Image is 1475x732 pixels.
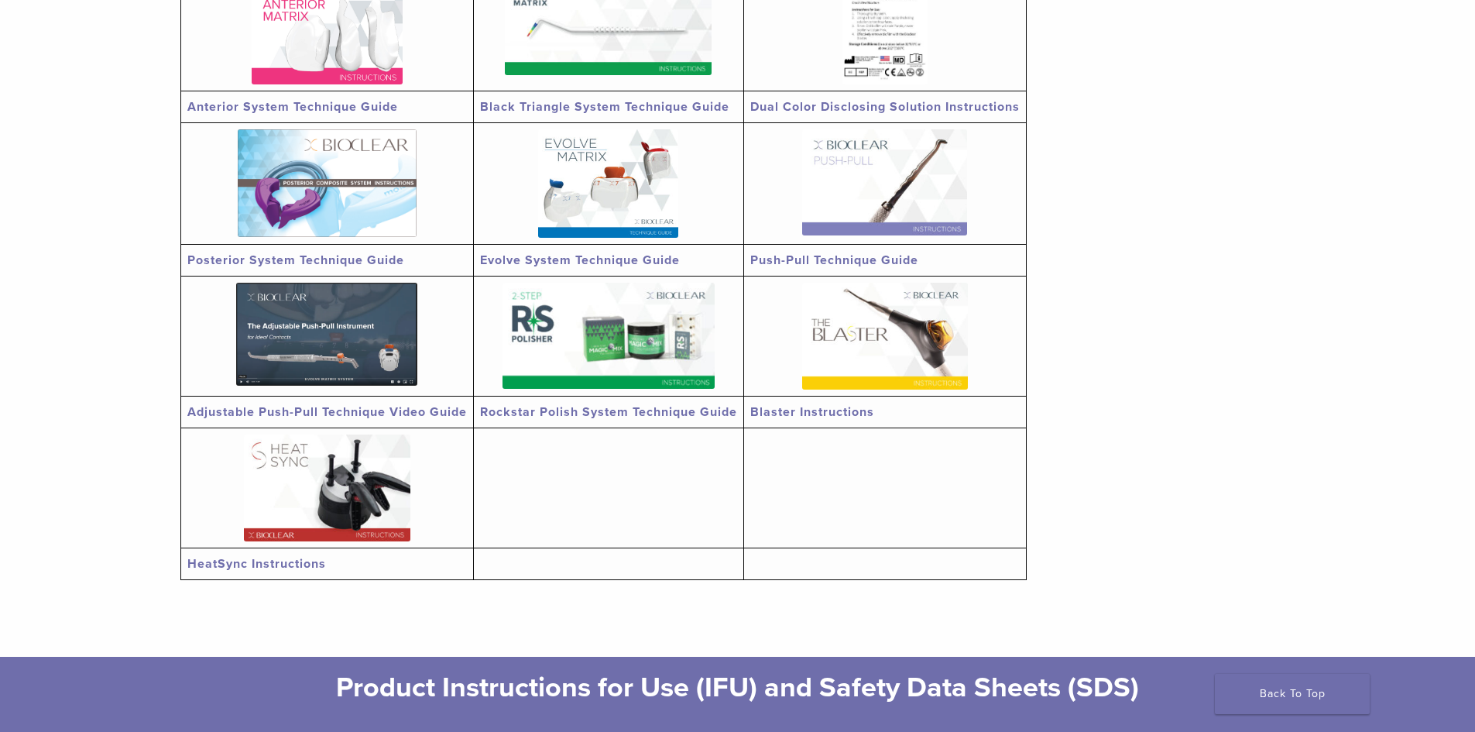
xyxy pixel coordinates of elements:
[750,99,1020,115] a: Dual Color Disclosing Solution Instructions
[750,404,874,420] a: Blaster Instructions
[258,669,1218,706] h2: Product Instructions for Use (IFU) and Safety Data Sheets (SDS)
[187,404,467,420] a: Adjustable Push-Pull Technique Video Guide
[480,253,680,268] a: Evolve System Technique Guide
[1215,674,1370,714] a: Back To Top
[187,556,326,572] a: HeatSync Instructions
[187,99,398,115] a: Anterior System Technique Guide
[187,253,404,268] a: Posterior System Technique Guide
[480,99,729,115] a: Black Triangle System Technique Guide
[480,404,737,420] a: Rockstar Polish System Technique Guide
[750,253,918,268] a: Push-Pull Technique Guide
